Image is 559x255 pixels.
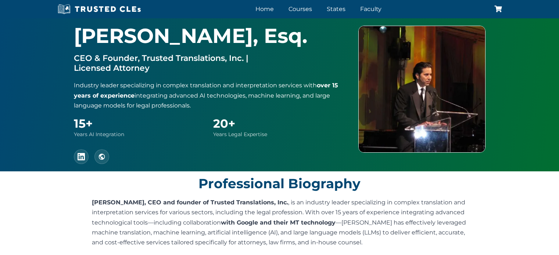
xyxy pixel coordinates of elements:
p: , is an industry leader specializing in complex translation and interpretation services for vario... [92,197,467,247]
a: Trusted Translations Website [94,149,109,164]
h3: Professional Biography [4,177,555,190]
img: RichardEstevez [358,26,485,153]
div: Years Legal Expertise [213,131,344,138]
p: Industry leader specializing in complex translation and interpretation services with integrating ... [74,80,344,110]
a: Faculty [358,4,383,14]
a: Home [254,4,276,14]
p: CEO & Founder, Trusted Translations, Inc. | [74,53,344,63]
a: States [325,4,347,14]
b: with Google and their MT technology [221,219,336,226]
a: Richard Estevez LinkedIn [74,149,89,164]
a: Courses [287,4,314,14]
div: 15+ [74,118,204,130]
strong: [PERSON_NAME], CEO and founder of Trusted Translations, Inc. [92,199,288,206]
strong: over 15 years of experience [74,82,338,99]
div: Years AI Integration [74,131,204,138]
div: 20+ [213,118,344,130]
img: Trusted CLEs [55,4,143,15]
h1: [PERSON_NAME], Esq. [74,26,344,46]
p: Licensed Attorney [74,63,344,73]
